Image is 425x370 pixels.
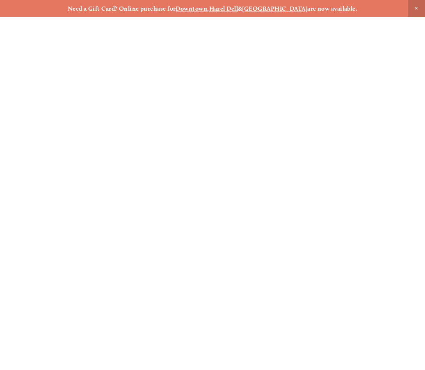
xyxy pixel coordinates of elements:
[238,5,242,12] strong: &
[209,5,238,12] a: Hazel Dell
[207,5,209,12] strong: ,
[176,5,207,12] a: Downtown
[307,5,357,12] strong: are now available.
[68,5,176,12] strong: Need a Gift Card? Online purchase for
[242,5,307,12] a: [GEOGRAPHIC_DATA]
